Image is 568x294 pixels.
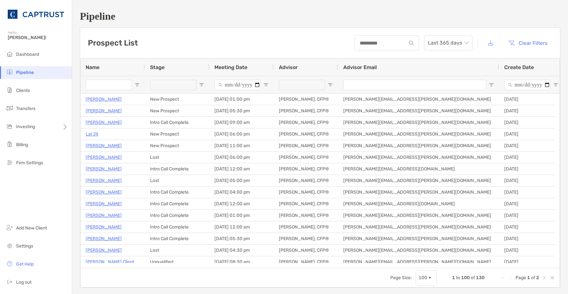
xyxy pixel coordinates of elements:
button: Open Filter Menu [328,82,333,87]
img: clients icon [6,86,14,94]
div: First Page [500,275,505,280]
div: [DATE] [499,152,563,163]
span: to [456,275,460,280]
a: [PERSON_NAME] [86,118,122,127]
img: input icon [409,41,414,46]
div: [DATE] [499,175,563,186]
p: [PERSON_NAME] Client [86,258,134,266]
div: [DATE] [499,117,563,128]
span: Billing [16,142,28,147]
div: [DATE] [499,128,563,140]
div: [PERSON_NAME], CFP® [274,163,338,175]
a: [PERSON_NAME] [86,188,122,196]
div: [PERSON_NAME][EMAIL_ADDRESS][PERSON_NAME][DOMAIN_NAME] [338,245,499,256]
div: [PERSON_NAME], CFP® [274,152,338,163]
span: Transfers [16,106,35,111]
span: Create Date [504,64,534,70]
span: of [471,275,475,280]
a: [PERSON_NAME] [86,95,122,103]
img: add_new_client icon [6,224,14,231]
img: dashboard icon [6,50,14,58]
div: New Prospect [145,140,209,151]
button: Clear Filters [503,36,552,50]
span: Get Help [16,261,34,267]
p: Lal Jit [86,130,98,138]
div: [PERSON_NAME][EMAIL_ADDRESS][PERSON_NAME][DOMAIN_NAME] [338,128,499,140]
div: [PERSON_NAME], CFP® [274,198,338,209]
div: [DATE] 09:00 am [209,117,274,128]
div: [DATE] 01:00 pm [209,94,274,105]
div: [PERSON_NAME][EMAIL_ADDRESS][PERSON_NAME][DOMAIN_NAME] [338,256,499,268]
div: [DATE] [499,140,563,151]
div: [PERSON_NAME][EMAIL_ADDRESS][PERSON_NAME][DOMAIN_NAME] [338,117,499,128]
span: Advisor Email [343,64,377,70]
div: [PERSON_NAME], CFP® [274,140,338,151]
div: Next Page [542,275,547,280]
div: Previous Page [508,275,513,280]
span: Advisor [279,64,298,70]
div: Page Size: [390,275,412,280]
span: Page [516,275,526,280]
button: Open Filter Menu [553,82,558,87]
input: Create Date Filter Input [504,80,551,90]
a: [PERSON_NAME] [86,200,122,208]
img: get-help icon [6,260,14,268]
h1: Pipeline [80,10,560,22]
span: 2 [536,275,539,280]
span: of [531,275,535,280]
span: Name [86,64,99,70]
div: Intro Call Complete [145,163,209,175]
span: Log out [16,279,32,285]
img: investing icon [6,122,14,130]
img: transfers icon [6,104,14,112]
span: 1 [452,275,455,280]
span: Meeting Date [214,64,247,70]
div: [PERSON_NAME], CFP® [274,94,338,105]
p: [PERSON_NAME] [86,153,122,161]
span: Pipeline [16,70,34,75]
span: Dashboard [16,52,39,57]
div: [DATE] 04:30 pm [209,245,274,256]
a: [PERSON_NAME] [86,235,122,243]
a: [PERSON_NAME] [86,107,122,115]
div: [DATE] [499,221,563,233]
img: billing icon [6,140,14,148]
div: Lost [145,152,209,163]
div: Intro Call Complete [145,187,209,198]
a: [PERSON_NAME] [86,211,122,219]
img: logout icon [6,278,14,286]
div: [DATE] [499,105,563,117]
span: [PERSON_NAME]! [8,35,68,40]
div: [DATE] [499,233,563,244]
span: 100 [461,275,470,280]
div: 100 [419,275,427,280]
button: Open Filter Menu [263,82,269,87]
div: Intro Call Complete [145,117,209,128]
img: pipeline icon [6,68,14,76]
div: [DATE] 01:00 pm [209,210,274,221]
div: Last Page [549,275,554,280]
span: Add New Client [16,225,47,231]
div: [PERSON_NAME][EMAIL_ADDRESS][PERSON_NAME][DOMAIN_NAME] [338,152,499,163]
span: Last 365 days [428,36,469,50]
div: [DATE] 05:30 pm [209,233,274,244]
input: Advisor Email Filter Input [343,80,486,90]
a: [PERSON_NAME] [86,142,122,150]
div: [DATE] 06:00 pm [209,152,274,163]
a: [PERSON_NAME] [86,246,122,254]
div: [DATE] 12:00 am [209,198,274,209]
div: New Prospect [145,105,209,117]
div: [PERSON_NAME][EMAIL_ADDRESS][DOMAIN_NAME] [338,198,499,209]
div: [DATE] [499,198,563,209]
img: settings icon [6,242,14,249]
div: Page Size [416,270,437,286]
input: Name Filter Input [86,80,132,90]
div: [PERSON_NAME][EMAIL_ADDRESS][PERSON_NAME][DOMAIN_NAME] [338,94,499,105]
div: [PERSON_NAME][EMAIL_ADDRESS][PERSON_NAME][DOMAIN_NAME] [338,175,499,186]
